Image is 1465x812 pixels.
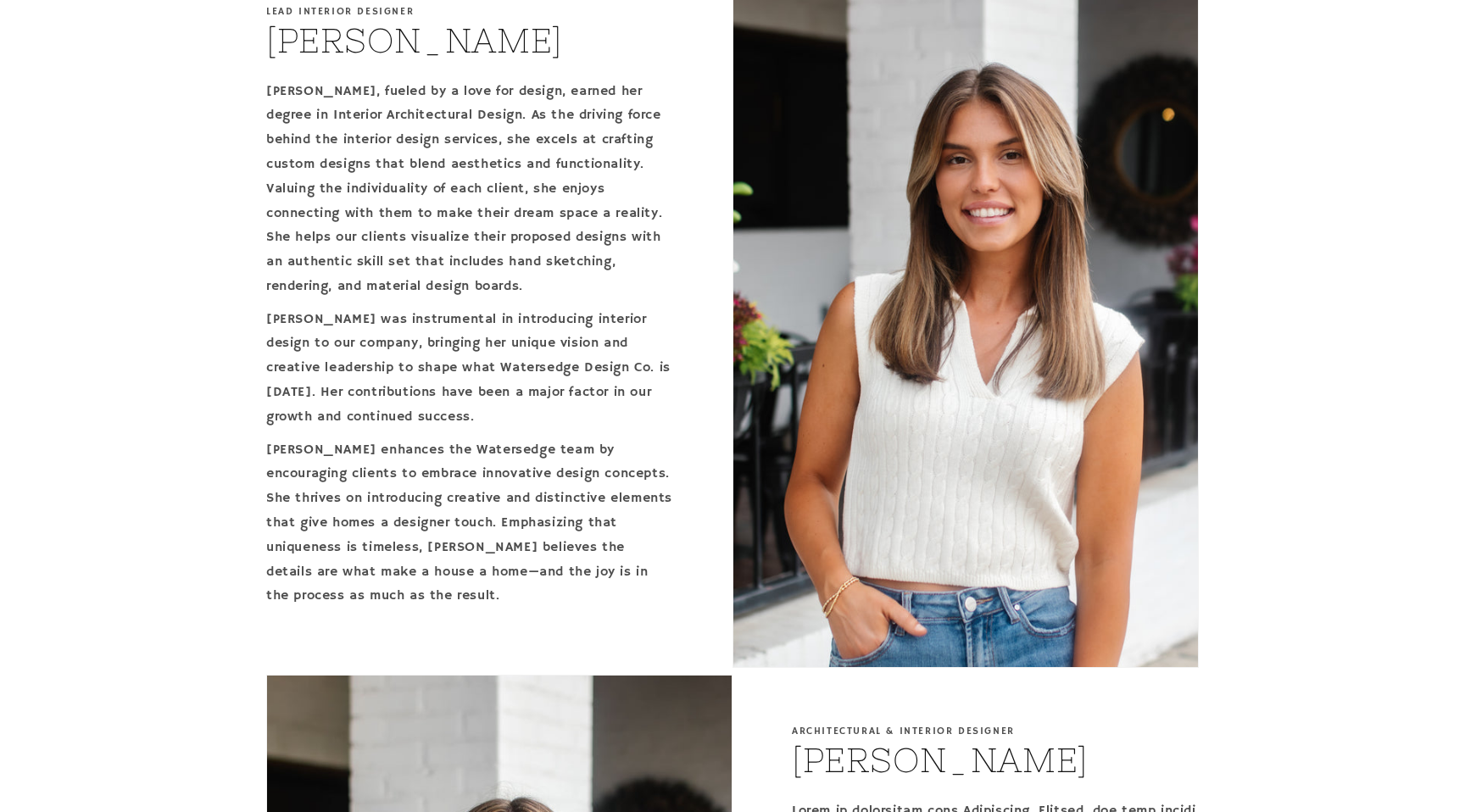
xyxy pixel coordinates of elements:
[266,19,563,63] h2: [PERSON_NAME]
[266,438,673,609] p: [PERSON_NAME] enhances the Watersedge team by encouraging clients to embrace innovative design co...
[792,738,1089,782] h2: [PERSON_NAME]
[266,80,673,299] p: [PERSON_NAME], fueled by a love for design, earned her degree in Interior Architectural Design. A...
[266,6,414,18] p: Lead Interior Designer
[266,308,673,430] p: [PERSON_NAME] was instrumental in introducing interior design to our company, bringing her unique...
[792,726,1015,737] p: Architectural & Interior Designer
